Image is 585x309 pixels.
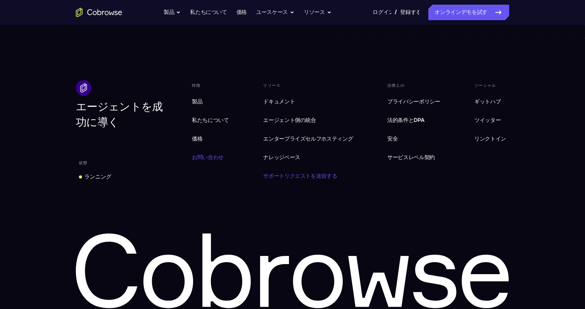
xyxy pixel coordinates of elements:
[387,117,424,124] font: 法的条件とDPA
[192,136,202,142] font: 価格
[373,9,394,15] font: ログイン
[84,173,111,180] font: ランニング
[428,5,509,20] a: オンラインデモを試す
[263,117,316,124] font: エージェント側の統合
[387,98,440,105] font: プライバシーポリシー
[474,83,496,88] font: ソーシャル
[471,131,509,147] a: リンクトイン
[76,8,122,17] a: ホームページへ
[474,117,501,124] font: ツイッター
[192,98,202,105] font: 製品
[260,131,356,147] a: エンタープライズセルフホスティング
[400,9,421,15] font: 登録する
[471,94,509,110] a: ギットハブ
[190,5,227,20] a: 私たちについて
[164,5,181,20] button: 製品
[387,83,405,88] font: 法律上の
[189,94,232,110] a: 製品
[384,113,443,128] a: 法的条件とDPA
[384,131,443,147] a: 安全
[192,154,224,161] font: お問い合わせ
[236,9,247,15] font: 価格
[263,154,300,161] font: ナレッジベース
[256,5,294,20] button: ユースケース
[474,136,506,142] font: リンクトイン
[400,5,419,20] a: 登録する
[260,113,356,128] a: エージェント側の統合
[189,131,232,147] a: 価格
[263,173,337,179] font: サポートリクエストを送信する
[387,154,435,161] font: サービスレベル契約
[474,98,501,105] font: ギットハブ
[263,136,353,142] font: エンタープライズセルフホスティング
[395,9,397,16] font: /
[192,117,229,124] font: 私たちについて
[384,150,443,165] a: サービスレベル契約
[471,113,509,128] a: ツイッター
[164,9,174,15] font: 製品
[263,83,281,88] font: リソース
[260,150,356,165] a: ナレッジベース
[236,5,247,20] a: 価格
[189,150,232,165] a: お問い合わせ
[260,168,356,184] a: サポートリクエストを送信する
[79,160,88,165] font: 状態
[256,9,288,15] font: ユースケース
[304,9,325,15] font: リソース
[190,9,227,15] font: 私たちについて
[192,83,201,88] font: 特徴
[373,5,392,20] a: ログイン
[76,170,115,184] a: ランニング
[387,136,398,142] font: 安全
[304,5,332,20] button: リソース
[384,94,443,110] a: プライバシーポリシー
[434,9,487,15] font: オンラインデモを試す
[189,113,232,128] a: 私たちについて
[76,100,162,129] font: エージェントを成功に導く
[260,94,356,110] a: ドキュメント
[263,98,295,105] font: ドキュメント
